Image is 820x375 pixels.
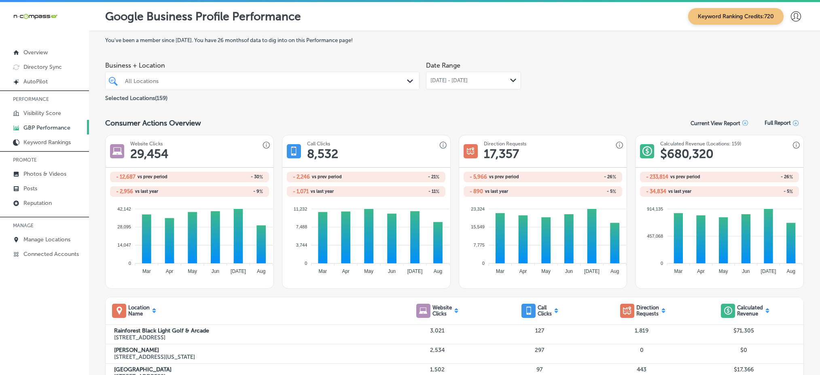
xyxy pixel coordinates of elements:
[434,268,442,274] tspan: Aug
[646,188,666,194] h2: - 34,834
[436,174,439,180] span: %
[565,268,572,274] tspan: Jun
[636,305,659,317] p: Direction Requests
[646,174,668,180] h2: - 233,814
[693,366,795,373] p: $17,366
[430,77,468,84] span: [DATE] - [DATE]
[130,147,168,161] h1: 29,454
[105,92,167,102] p: Selected Locations ( 159 )
[470,174,487,180] h2: - 5,966
[761,268,776,274] tspan: [DATE]
[584,268,600,274] tspan: [DATE]
[307,141,330,147] h3: Call Clicks
[426,62,460,69] label: Date Range
[471,224,485,229] tspan: 15,549
[407,268,423,274] tspan: [DATE]
[296,243,307,247] tspan: 3,744
[661,261,663,266] tspan: 0
[116,174,136,180] h2: - 12,687
[473,243,485,247] tspan: 7,775
[693,347,795,354] p: $0
[23,185,37,192] p: Posts
[610,268,619,274] tspan: Aug
[166,268,174,274] tspan: Apr
[489,366,591,373] p: 97
[138,175,167,179] span: vs prev period
[485,189,508,194] span: vs last year
[23,200,52,207] p: Reputation
[189,174,263,180] h2: - 30
[130,141,163,147] h3: Website Clicks
[364,268,373,274] tspan: May
[519,268,527,274] tspan: Apr
[482,261,485,266] tspan: 0
[129,261,131,266] tspan: 0
[471,206,485,211] tspan: 23,324
[293,188,309,194] h2: - 1,071
[105,37,804,43] label: You've been a member since [DATE] . You have 26 months of data to dig into on this Performance page!
[114,366,386,373] label: [GEOGRAPHIC_DATA]
[787,268,795,274] tspan: Aug
[541,268,551,274] tspan: May
[436,189,439,194] span: %
[23,139,71,146] p: Keyword Rankings
[311,189,334,194] span: vs last year
[105,119,201,128] span: Consumer Actions Overview
[307,147,338,161] h1: 8,532
[591,366,693,373] p: 443
[293,174,310,180] h2: - 2,246
[591,327,693,334] p: 1,819
[660,147,714,161] h1: $ 680,320
[296,224,307,229] tspan: 7,488
[13,13,57,20] img: 660ab0bf-5cc7-4cb8-ba1c-48b5ae0f18e60NCTV_CLogo_TV_Black_-500x88.png
[189,189,263,194] h2: - 9
[386,327,489,334] p: 3,021
[674,268,683,274] tspan: Mar
[23,170,66,177] p: Photos & Videos
[128,305,150,317] p: Location Name
[212,268,219,274] tspan: Jun
[691,120,740,126] p: Current View Report
[366,174,439,180] h2: - 21
[366,189,439,194] h2: - 11
[688,8,784,25] span: Keyword Ranking Credits: 720
[543,174,616,180] h2: - 26
[670,175,700,179] span: vs prev period
[342,268,350,274] tspan: Apr
[305,261,307,266] tspan: 0
[720,189,793,194] h2: - 5
[23,78,48,85] p: AutoPilot
[647,234,663,239] tspan: 457,068
[23,236,70,243] p: Manage Locations
[737,305,763,317] p: Calculated Revenue
[489,347,591,354] p: 297
[23,251,79,258] p: Connected Accounts
[484,141,526,147] h3: Direction Requests
[318,268,327,274] tspan: Mar
[591,347,693,354] p: 0
[720,174,793,180] h2: - 26
[23,49,48,56] p: Overview
[231,268,246,274] tspan: [DATE]
[538,305,552,317] p: Call Clicks
[125,77,408,84] div: All Locations
[114,354,386,360] p: [STREET_ADDRESS][US_STATE]
[142,268,151,274] tspan: Mar
[105,62,420,69] span: Business + Location
[23,124,70,131] p: GBP Performance
[114,334,386,341] p: [STREET_ADDRESS]
[489,175,519,179] span: vs prev period
[668,189,691,194] span: vs last year
[612,189,616,194] span: %
[257,268,265,274] tspan: Aug
[693,327,795,334] p: $71,305
[660,141,742,147] h3: Calculated Revenue (Locations: 159)
[294,206,307,211] tspan: 11,232
[432,305,452,317] p: Website Clicks
[135,189,158,194] span: vs last year
[259,189,263,194] span: %
[489,327,591,334] p: 127
[697,268,705,274] tspan: Apr
[719,268,728,274] tspan: May
[543,189,616,194] h2: - 5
